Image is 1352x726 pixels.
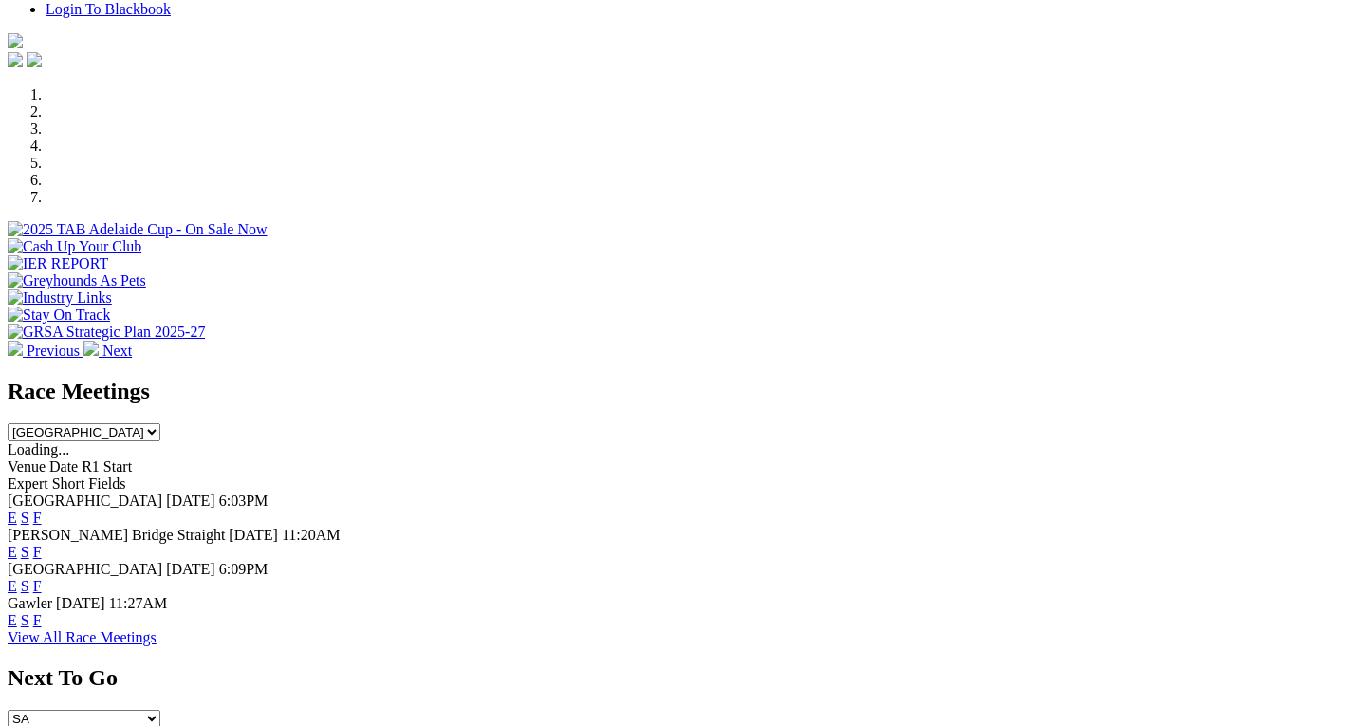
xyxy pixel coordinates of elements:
a: F [33,578,42,594]
a: F [33,510,42,526]
img: facebook.svg [8,52,23,67]
img: chevron-right-pager-white.svg [83,341,99,356]
h2: Race Meetings [8,379,1344,404]
span: [DATE] [166,561,215,577]
a: S [21,578,29,594]
span: [PERSON_NAME] Bridge Straight [8,527,225,543]
span: Gawler [8,595,52,611]
span: Loading... [8,441,69,457]
img: logo-grsa-white.png [8,33,23,48]
span: Expert [8,475,48,492]
a: Next [83,343,132,359]
a: S [21,612,29,628]
span: 11:20AM [282,527,341,543]
a: F [33,612,42,628]
span: [GEOGRAPHIC_DATA] [8,493,162,509]
a: F [33,544,42,560]
a: E [8,612,17,628]
span: [DATE] [56,595,105,611]
span: [DATE] [166,493,215,509]
span: R1 Start [82,458,132,475]
span: Previous [27,343,80,359]
img: 2025 TAB Adelaide Cup - On Sale Now [8,221,268,238]
img: IER REPORT [8,255,108,272]
span: Venue [8,458,46,475]
span: Fields [88,475,125,492]
h2: Next To Go [8,665,1344,691]
span: [DATE] [229,527,278,543]
img: GRSA Strategic Plan 2025-27 [8,324,205,341]
span: [GEOGRAPHIC_DATA] [8,561,162,577]
img: Stay On Track [8,307,110,324]
img: twitter.svg [27,52,42,67]
span: Short [52,475,85,492]
a: S [21,544,29,560]
img: chevron-left-pager-white.svg [8,341,23,356]
img: Cash Up Your Club [8,238,141,255]
img: Industry Links [8,289,112,307]
a: E [8,578,17,594]
span: 6:03PM [219,493,269,509]
a: E [8,510,17,526]
span: Next [102,343,132,359]
span: 6:09PM [219,561,269,577]
a: S [21,510,29,526]
a: View All Race Meetings [8,629,157,645]
a: E [8,544,17,560]
span: 11:27AM [109,595,168,611]
span: Date [49,458,78,475]
a: Previous [8,343,83,359]
a: Login To Blackbook [46,1,171,17]
img: Greyhounds As Pets [8,272,146,289]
